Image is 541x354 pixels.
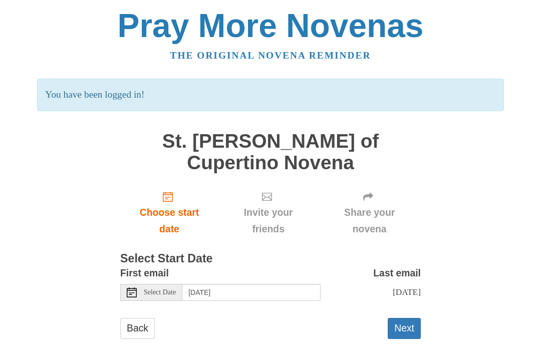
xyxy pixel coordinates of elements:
span: [DATE] [393,287,421,297]
label: Last email [373,265,421,281]
a: Pray More Novenas [118,7,424,44]
a: The original novena reminder [170,50,371,61]
span: Share your novena [328,204,411,237]
span: Choose start date [130,204,208,237]
span: Select Date [144,289,176,296]
p: You have been logged in! [37,79,503,111]
h3: Select Start Date [120,252,421,265]
div: Click "Next" to confirm your start date first. [318,183,421,243]
a: Back [120,318,155,338]
span: Invite your friends [228,204,308,237]
h1: St. [PERSON_NAME] of Cupertino Novena [120,131,421,173]
label: First email [120,265,169,281]
div: Click "Next" to confirm your start date first. [218,183,318,243]
a: Choose start date [120,183,218,243]
button: Next [388,318,421,338]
